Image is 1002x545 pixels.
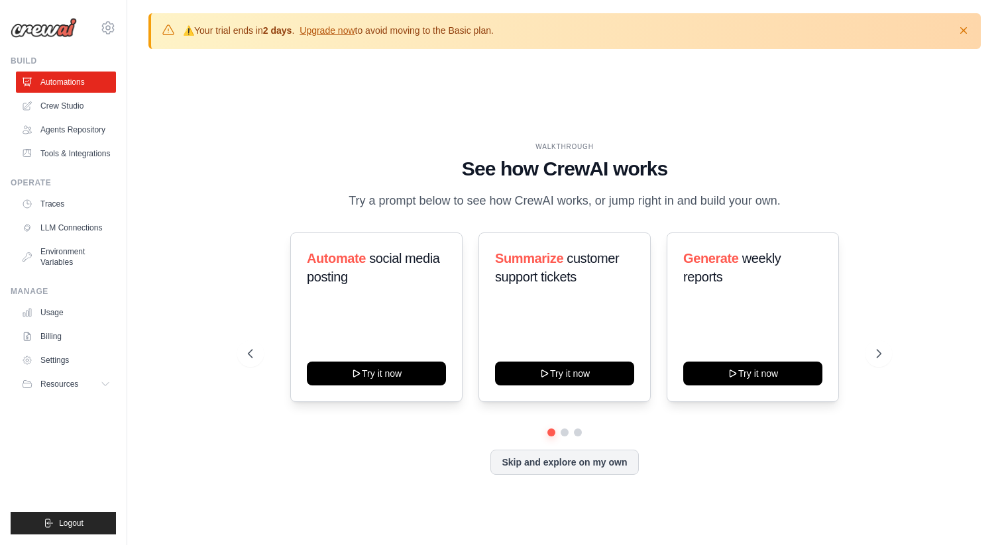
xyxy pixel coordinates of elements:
div: Operate [11,177,116,188]
button: Logout [11,512,116,534]
button: Resources [16,373,116,395]
strong: ⚠️ [183,25,194,36]
span: social media posting [307,251,440,284]
span: Logout [59,518,83,528]
a: Settings [16,350,116,371]
strong: 2 days [263,25,292,36]
button: Try it now [683,362,822,385]
div: Manage [11,286,116,297]
a: Crew Studio [16,95,116,117]
a: Automations [16,72,116,93]
span: Summarize [495,251,563,266]
a: Usage [16,302,116,323]
button: Try it now [495,362,634,385]
button: Try it now [307,362,446,385]
div: Build [11,56,116,66]
span: Resources [40,379,78,389]
img: Logo [11,18,77,38]
div: WALKTHROUGH [248,142,882,152]
p: Your trial ends in . to avoid moving to the Basic plan. [183,24,494,37]
span: customer support tickets [495,251,619,284]
span: Generate [683,251,739,266]
iframe: Chat Widget [936,481,1002,545]
a: Tools & Integrations [16,143,116,164]
span: weekly reports [683,251,781,284]
a: Upgrade now [300,25,355,36]
a: Environment Variables [16,241,116,273]
span: Automate [307,251,366,266]
a: Agents Repository [16,119,116,140]
a: Billing [16,326,116,347]
a: Traces [16,193,116,215]
h1: See how CrewAI works [248,157,882,181]
button: Skip and explore on my own [490,450,638,475]
p: Try a prompt below to see how CrewAI works, or jump right in and build your own. [342,191,787,211]
a: LLM Connections [16,217,116,238]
